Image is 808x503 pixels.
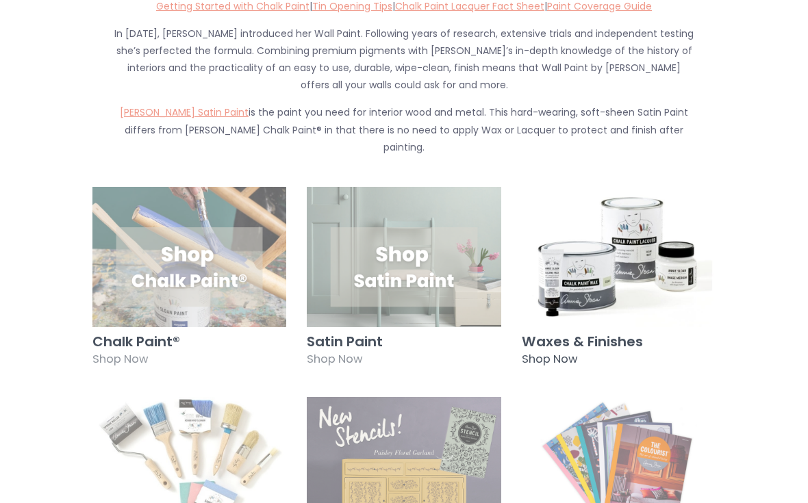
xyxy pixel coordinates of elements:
[307,187,501,327] img: Satin Paint
[307,351,362,367] span: Shop Now
[92,334,286,349] h3: Chalk Paint®
[307,187,501,376] a: Satin Paint Shop Now
[92,187,286,327] img: Chalk Paint®
[92,351,148,367] span: Shop Now
[522,334,716,349] h3: Waxes & Finishes
[114,104,694,156] p: is the paint you need for interior wood and metal. This hard-wearing, soft-sheen Satin Paint diff...
[522,351,577,367] span: Shop Now
[522,187,716,376] a: Waxes & Finishes Shop Now
[307,334,501,349] h3: Satin Paint
[92,187,286,376] a: Chalk Paint® Shop Now
[114,25,694,94] p: In [DATE], [PERSON_NAME] introduced her Wall Paint. Following years of research, extensive trials...
[120,105,249,119] a: [PERSON_NAME] Satin Paint
[522,187,716,327] img: Waxes & Finishes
